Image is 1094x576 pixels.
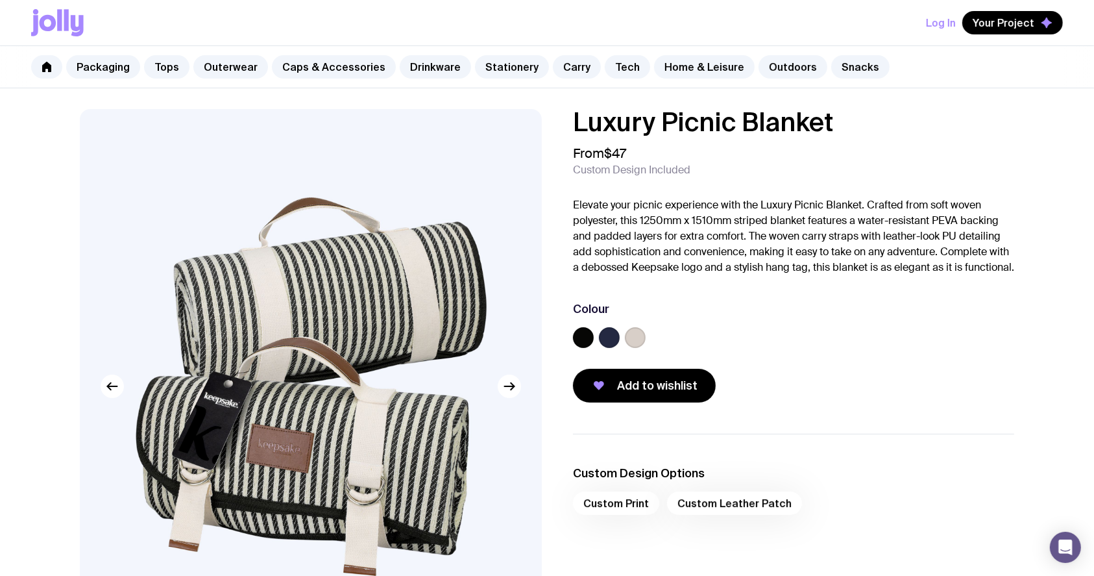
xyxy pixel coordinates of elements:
[926,11,956,34] button: Log In
[605,55,650,79] a: Tech
[573,197,1014,275] p: Elevate your picnic experience with the Luxury Picnic Blanket. Crafted from soft woven polyester,...
[272,55,396,79] a: Caps & Accessories
[962,11,1063,34] button: Your Project
[193,55,268,79] a: Outerwear
[973,16,1034,29] span: Your Project
[573,369,716,403] button: Add to wishlist
[66,55,140,79] a: Packaging
[654,55,755,79] a: Home & Leisure
[1050,532,1081,563] div: Open Intercom Messenger
[573,109,1014,135] h1: Luxury Picnic Blanket
[831,55,890,79] a: Snacks
[553,55,601,79] a: Carry
[604,145,626,162] span: $47
[475,55,549,79] a: Stationery
[400,55,471,79] a: Drinkware
[759,55,827,79] a: Outdoors
[573,164,690,177] span: Custom Design Included
[573,301,609,317] h3: Colour
[144,55,189,79] a: Tops
[573,145,626,161] span: From
[573,466,1014,481] h3: Custom Design Options
[617,378,698,394] span: Add to wishlist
